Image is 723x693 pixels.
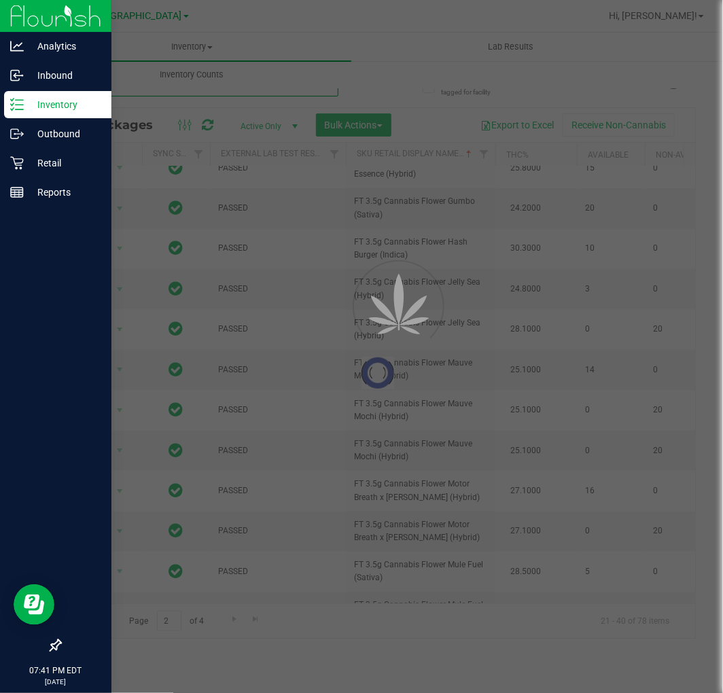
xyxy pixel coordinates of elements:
p: 07:41 PM EDT [6,664,105,677]
inline-svg: Inbound [10,69,24,82]
inline-svg: Outbound [10,127,24,141]
p: Reports [24,184,105,200]
inline-svg: Analytics [10,39,24,53]
p: Retail [24,155,105,171]
inline-svg: Reports [10,185,24,199]
inline-svg: Inventory [10,98,24,111]
p: Outbound [24,126,105,142]
p: [DATE] [6,677,105,687]
iframe: Resource center [14,584,54,625]
inline-svg: Retail [10,156,24,170]
p: Analytics [24,38,105,54]
p: Inventory [24,96,105,113]
p: Inbound [24,67,105,84]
